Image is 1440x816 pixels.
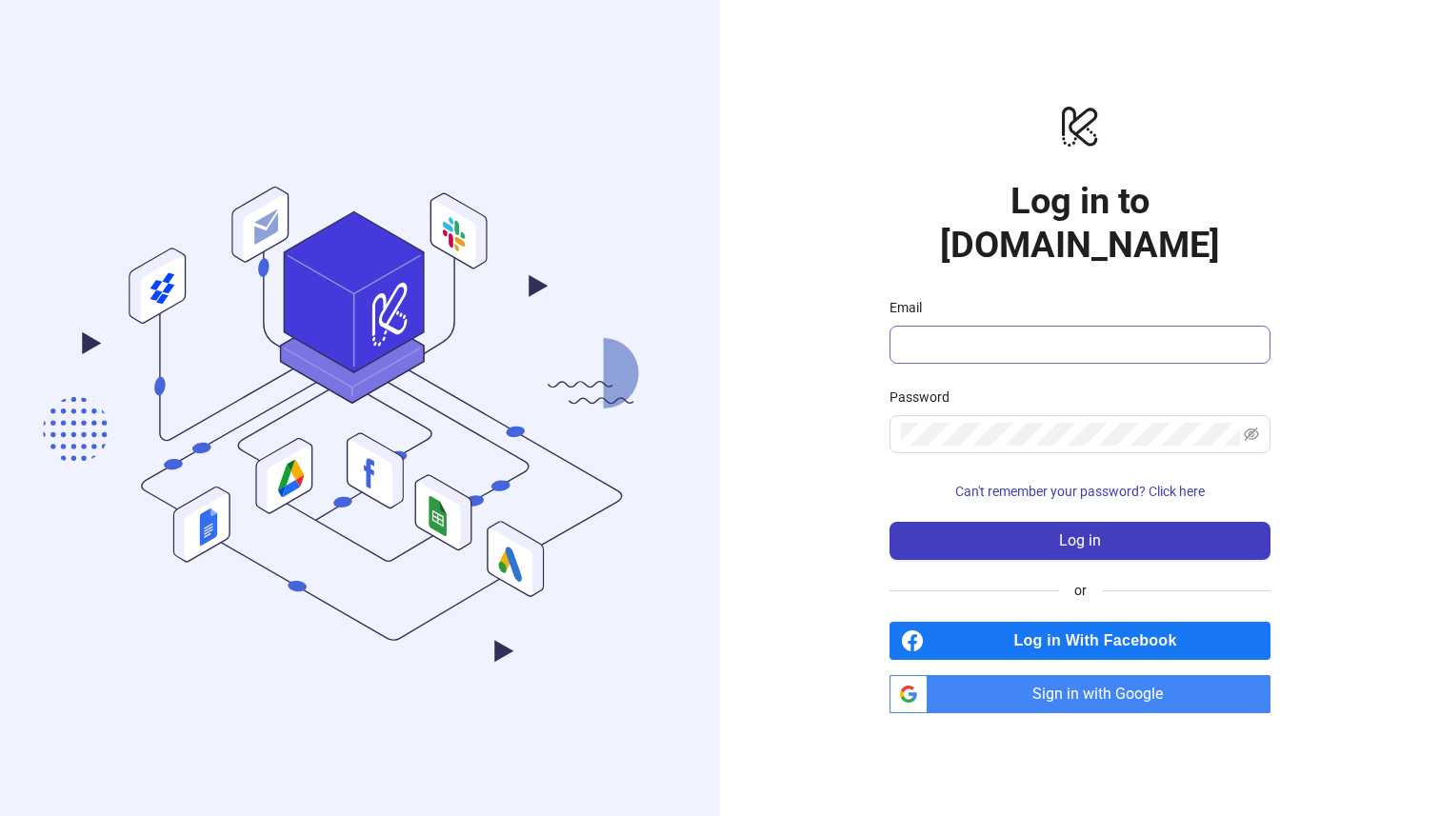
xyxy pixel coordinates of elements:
[890,476,1270,507] button: Can't remember your password? Click here
[890,179,1270,267] h1: Log in to [DOMAIN_NAME]
[955,484,1205,499] span: Can't remember your password? Click here
[890,297,934,318] label: Email
[901,423,1240,446] input: Password
[1244,427,1259,442] span: eye-invisible
[1059,580,1102,601] span: or
[890,675,1270,713] a: Sign in with Google
[890,387,962,408] label: Password
[931,622,1270,660] span: Log in With Facebook
[1059,532,1101,549] span: Log in
[935,675,1270,713] span: Sign in with Google
[901,333,1255,356] input: Email
[890,522,1270,560] button: Log in
[890,622,1270,660] a: Log in With Facebook
[890,484,1270,499] a: Can't remember your password? Click here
